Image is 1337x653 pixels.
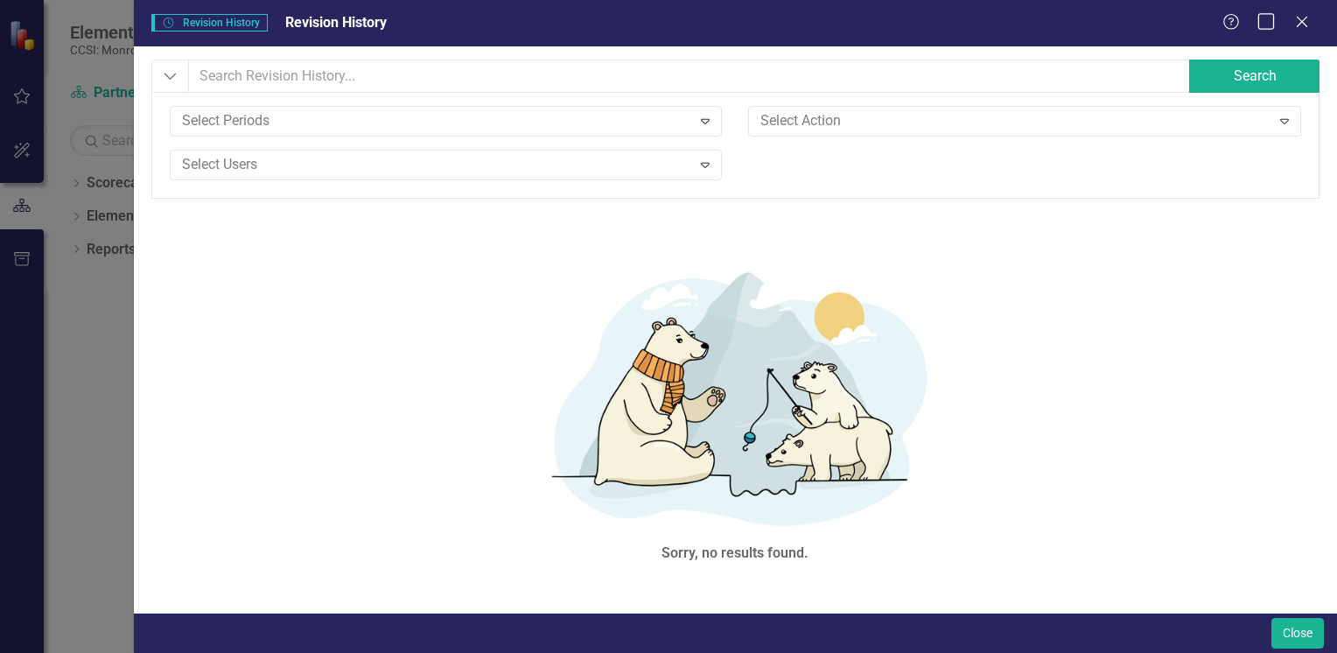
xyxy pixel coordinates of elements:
[188,60,1191,93] input: Search Revision History...
[285,14,387,31] span: Revision History
[661,544,808,564] div: Sorry, no results found.
[472,252,997,539] img: No results found
[1271,618,1324,649] button: Close
[151,14,268,32] span: Revision History
[1189,60,1320,93] button: Search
